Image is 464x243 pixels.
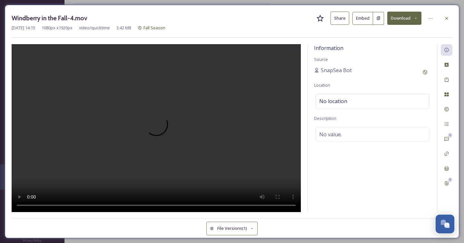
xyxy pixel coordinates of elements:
span: Source [314,56,328,62]
h3: Windberry in the Fall-4.mov [12,14,87,23]
div: 0 [448,133,452,138]
span: No location [319,97,347,105]
span: SnapSea Bot [321,66,352,74]
span: Description [314,115,336,121]
span: Information [314,44,343,52]
button: File Versions(1) [206,222,258,235]
span: video/quicktime [79,25,110,31]
button: Embed [352,12,373,25]
button: Download [387,12,421,25]
span: No value. [319,131,342,138]
span: 1080 px x 1920 px [42,25,73,31]
button: Share [331,12,349,25]
span: Fall Season [143,25,165,31]
span: [DATE] 14:15 [12,25,35,31]
div: 0 [448,178,452,182]
span: Location [314,82,330,88]
button: Open Chat [436,215,454,233]
span: 3.42 MB [116,25,131,31]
